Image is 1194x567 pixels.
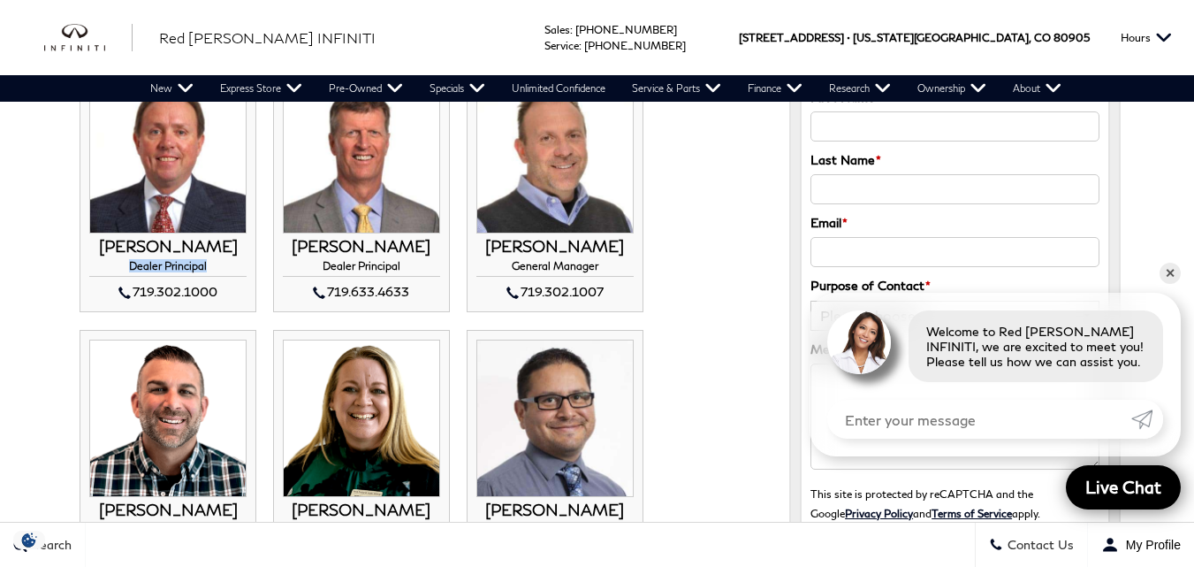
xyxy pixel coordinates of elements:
button: Open user profile menu [1088,523,1194,567]
a: Ownership [904,75,1000,102]
a: Unlimited Confidence [498,75,619,102]
a: Specials [416,75,498,102]
img: Agent profile photo [827,310,891,374]
span: Service [544,39,579,52]
label: Purpose of Contact [810,276,931,295]
h4: General Manager [476,260,634,277]
div: 719.302.1000 [89,281,247,303]
span: My Profile [1119,538,1181,552]
a: [PHONE_NUMBER] [584,39,686,52]
span: Search [27,538,72,553]
a: Live Chat [1066,465,1181,510]
div: Welcome to Red [PERSON_NAME] INFINITI, we are excited to meet you! Please tell us how we can assi... [909,310,1163,382]
a: Pre-Owned [316,75,416,102]
a: [STREET_ADDRESS] • [US_STATE][GEOGRAPHIC_DATA], CO 80905 [739,31,1090,44]
a: Express Store [207,75,316,102]
a: Privacy Policy [845,507,913,519]
a: About [1000,75,1075,102]
h4: Dealer Principal [89,260,247,277]
span: Red [PERSON_NAME] INFINITI [159,29,376,46]
small: This site is protected by reCAPTCHA and the Google and apply. [810,487,1040,519]
a: New [137,75,207,102]
img: INFINITI [44,24,133,52]
label: Last Name [810,150,881,170]
h3: [PERSON_NAME] [89,238,247,256]
a: Service & Parts [619,75,734,102]
img: ROBERT WARNER [89,340,247,497]
span: : [579,39,582,52]
h4: Dealer Principal [283,260,440,277]
section: Click to Open Cookie Consent Modal [9,531,49,549]
h3: [PERSON_NAME] [283,238,440,256]
h3: [PERSON_NAME] [476,502,634,519]
span: : [570,23,573,36]
a: Research [816,75,904,102]
span: Contact Us [1003,538,1074,553]
a: Finance [734,75,816,102]
a: infiniti [44,24,133,52]
span: Sales [544,23,570,36]
h3: [PERSON_NAME] [283,502,440,519]
img: MIKE JORGENSEN [283,76,440,234]
img: JOHN ZUMBO [476,76,634,234]
img: THOM BUCKLEY [89,76,247,234]
h3: [PERSON_NAME] [476,238,634,256]
a: [PHONE_NUMBER] [575,23,677,36]
input: Enter your message [827,400,1131,439]
a: Red [PERSON_NAME] INFINITI [159,27,376,49]
img: Opt-Out Icon [9,531,49,549]
nav: Main Navigation [137,75,1075,102]
h3: [PERSON_NAME] [89,502,247,519]
a: Terms of Service [932,507,1012,519]
label: Email [810,213,848,233]
div: 719.302.1007 [476,281,634,303]
a: Submit [1131,400,1163,439]
div: 719.633.4633 [283,281,440,303]
span: Live Chat [1076,476,1170,498]
img: STEPHANIE DAVISON [283,340,440,497]
img: JIMMIE ABEYTA [476,340,634,497]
